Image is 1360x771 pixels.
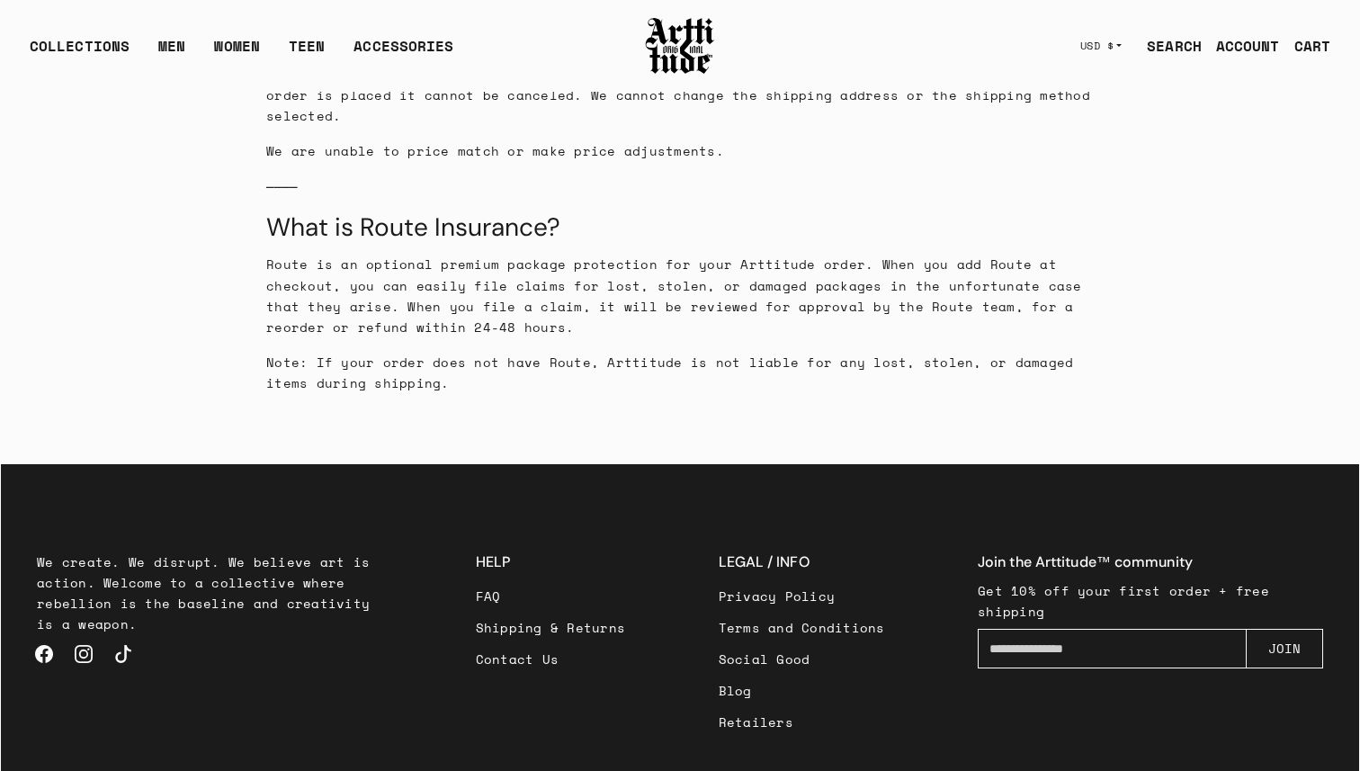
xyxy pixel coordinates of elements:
[476,551,626,573] h3: HELP
[15,35,468,71] ul: Main navigation
[266,177,298,196] span: ────
[719,612,885,643] a: Terms and Conditions
[266,141,724,160] span: We are unable to price match or make price adjustments.
[719,675,885,706] a: Blog
[719,706,885,738] a: Retailers
[476,643,626,675] a: Contact Us
[644,15,716,76] img: Arttitude
[30,35,130,71] div: COLLECTIONS
[1202,28,1280,64] a: ACCOUNT
[353,35,453,71] div: ACCESSORIES
[1246,629,1323,668] button: JOIN
[266,211,560,244] span: What is Route Insurance?
[978,580,1323,622] p: Get 10% off your first order + free shipping
[266,353,1073,392] span: Note: If your order does not have Route, Arttitude is not liable for any lost, stolen, or damaged...
[266,65,1090,125] span: Once an order is placed, you will receive an order confirmation email. Please note that once an o...
[1280,28,1330,64] a: Open cart
[37,551,382,634] p: We create. We disrupt. We believe art is action. Welcome to a collective where rebellion is the b...
[719,551,885,573] h3: LEGAL / INFO
[476,612,626,643] a: Shipping & Returns
[158,35,185,71] a: MEN
[1132,28,1202,64] a: SEARCH
[103,634,143,674] a: TikTok
[719,580,885,612] a: Privacy Policy
[719,643,885,675] a: Social Good
[266,255,1082,336] span: Route is an optional premium package protection for your Arttitude order. When you add Route at c...
[978,551,1323,573] h4: Join the Arttitude™ community
[476,580,626,612] a: FAQ
[289,35,325,71] a: TEEN
[1294,35,1330,57] div: CART
[64,634,103,674] a: Instagram
[1069,26,1133,66] button: USD $
[1080,39,1114,53] span: USD $
[978,629,1247,668] input: Enter your email
[24,634,64,674] a: Facebook
[214,35,260,71] a: WOMEN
